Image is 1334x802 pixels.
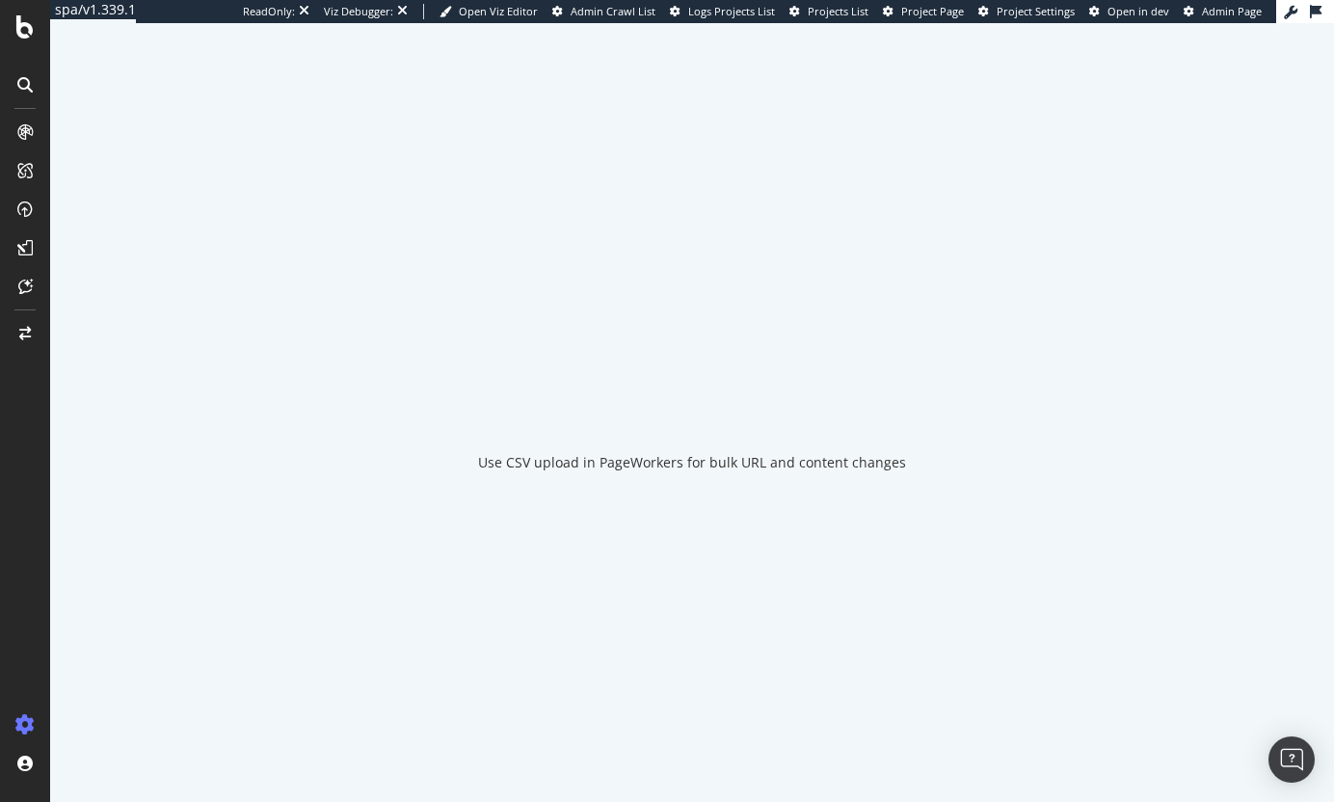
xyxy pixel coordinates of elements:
[883,4,964,19] a: Project Page
[324,4,393,19] div: Viz Debugger:
[459,4,538,18] span: Open Viz Editor
[478,453,906,472] div: Use CSV upload in PageWorkers for bulk URL and content changes
[552,4,655,19] a: Admin Crawl List
[1202,4,1262,18] span: Admin Page
[243,4,295,19] div: ReadOnly:
[623,353,761,422] div: animation
[1089,4,1169,19] a: Open in dev
[1184,4,1262,19] a: Admin Page
[808,4,868,18] span: Projects List
[688,4,775,18] span: Logs Projects List
[670,4,775,19] a: Logs Projects List
[997,4,1075,18] span: Project Settings
[440,4,538,19] a: Open Viz Editor
[789,4,868,19] a: Projects List
[978,4,1075,19] a: Project Settings
[901,4,964,18] span: Project Page
[1268,736,1315,783] div: Open Intercom Messenger
[1107,4,1169,18] span: Open in dev
[571,4,655,18] span: Admin Crawl List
